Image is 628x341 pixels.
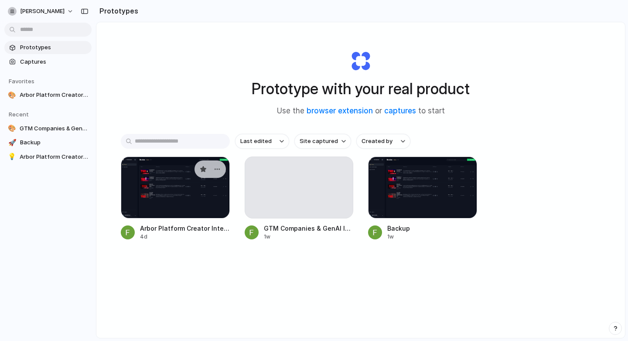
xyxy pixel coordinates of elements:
div: 🎨 [8,91,16,99]
span: Arbor Platform Creator Interface [20,91,88,99]
div: 🚀 [8,138,17,147]
a: BackupBackup1w [368,157,477,241]
span: [PERSON_NAME] [20,7,65,16]
span: Created by [362,137,392,146]
a: Prototypes [4,41,92,54]
a: 💡Arbor Platform Creator Interface [4,150,92,164]
button: Created by [356,134,410,149]
a: 🎨Arbor Platform Creator Interface [4,89,92,102]
span: Favorites [9,78,34,85]
div: 4d [140,233,230,241]
span: Site captured [300,137,338,146]
div: 💡 [8,153,16,161]
a: 🎨GTM Companies & GenAI Insights [4,122,92,135]
span: Arbor Platform Creator Interface [140,224,230,233]
span: Arbor Platform Creator Interface [20,153,88,161]
span: Prototypes [20,43,88,52]
span: Captures [20,58,88,66]
a: 🚀Backup [4,136,92,149]
button: Last edited [235,134,289,149]
a: Captures [4,55,92,68]
span: Backup [387,224,477,233]
div: 1w [264,233,354,241]
h1: Prototype with your real product [252,77,470,100]
button: Site captured [294,134,351,149]
a: Arbor Platform Creator InterfaceArbor Platform Creator Interface4d [121,157,230,241]
span: Recent [9,111,29,118]
span: Backup [20,138,88,147]
span: Use the or to start [277,106,445,117]
div: 1w [387,233,477,241]
a: captures [384,106,416,115]
span: GTM Companies & GenAI Insights [20,124,88,133]
a: GTM Companies & GenAI Insights1w [245,157,354,241]
span: Last edited [240,137,272,146]
span: GTM Companies & GenAI Insights [264,224,354,233]
button: [PERSON_NAME] [4,4,78,18]
h2: Prototypes [96,6,138,16]
div: 🎨 [8,124,16,133]
a: browser extension [307,106,373,115]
